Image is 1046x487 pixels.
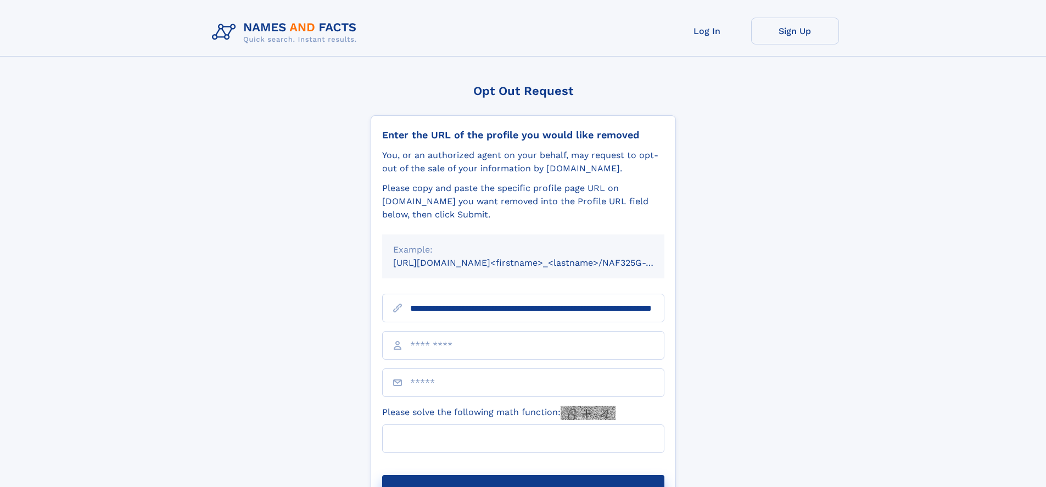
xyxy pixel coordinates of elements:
[663,18,751,44] a: Log In
[382,406,616,420] label: Please solve the following math function:
[382,129,664,141] div: Enter the URL of the profile you would like removed
[382,182,664,221] div: Please copy and paste the specific profile page URL on [DOMAIN_NAME] you want removed into the Pr...
[208,18,366,47] img: Logo Names and Facts
[393,258,685,268] small: [URL][DOMAIN_NAME]<firstname>_<lastname>/NAF325G-xxxxxxxx
[382,149,664,175] div: You, or an authorized agent on your behalf, may request to opt-out of the sale of your informatio...
[371,84,676,98] div: Opt Out Request
[751,18,839,44] a: Sign Up
[393,243,653,256] div: Example:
